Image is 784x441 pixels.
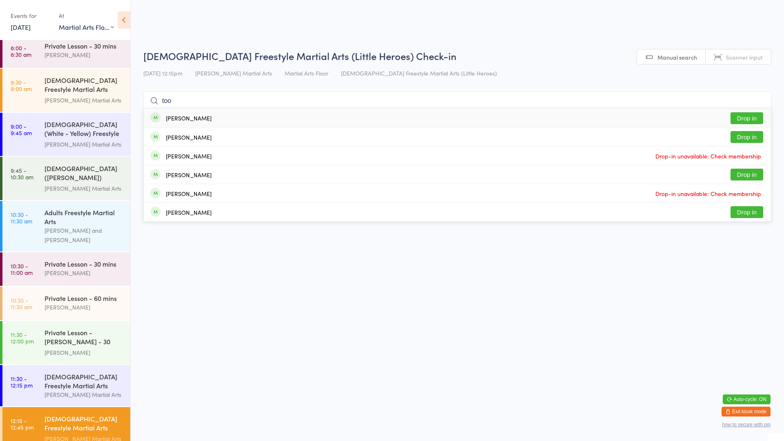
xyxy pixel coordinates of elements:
[11,297,32,310] time: 10:30 - 11:30 am
[11,22,31,31] a: [DATE]
[45,184,123,193] div: [PERSON_NAME] Martial Arts
[45,348,123,357] div: [PERSON_NAME]
[726,53,763,61] span: Scanner input
[45,76,123,96] div: [DEMOGRAPHIC_DATA] Freestyle Martial Arts (Little Heroes)
[11,417,34,430] time: 12:15 - 12:45 pm
[45,303,123,312] div: [PERSON_NAME]
[45,268,123,278] div: [PERSON_NAME]
[166,153,212,159] div: [PERSON_NAME]
[143,91,771,110] input: Search
[59,9,114,22] div: At
[11,211,32,224] time: 10:30 - 11:30 am
[341,69,497,77] span: [DEMOGRAPHIC_DATA] Freestyle Martial Arts (Little Heroes)
[657,53,697,61] span: Manual search
[731,169,763,180] button: Drop in
[166,115,212,121] div: [PERSON_NAME]
[11,331,34,344] time: 11:30 - 12:00 pm
[731,131,763,143] button: Drop in
[45,372,123,390] div: [DEMOGRAPHIC_DATA] Freestyle Martial Arts
[45,328,123,348] div: Private Lesson - [PERSON_NAME] - 30 mins
[2,69,130,112] a: 8:30 -9:00 am[DEMOGRAPHIC_DATA] Freestyle Martial Arts (Little Heroes)[PERSON_NAME] Martial Arts
[2,252,130,286] a: 10:30 -11:00 amPrivate Lesson - 30 mins[PERSON_NAME]
[11,79,32,92] time: 8:30 - 9:00 am
[2,287,130,320] a: 10:30 -11:30 amPrivate Lesson - 60 mins[PERSON_NAME]
[45,226,123,245] div: [PERSON_NAME] and [PERSON_NAME]
[45,164,123,184] div: [DEMOGRAPHIC_DATA] ([PERSON_NAME]) Freestyle Martial Arts
[2,365,130,406] a: 11:30 -12:15 pm[DEMOGRAPHIC_DATA] Freestyle Martial Arts[PERSON_NAME] Martial Arts
[45,50,123,60] div: [PERSON_NAME]
[723,394,771,404] button: Auto-cycle: ON
[45,414,123,434] div: [DEMOGRAPHIC_DATA] Freestyle Martial Arts (Little Heroes)
[59,22,114,31] div: Martial Arts Floor
[166,134,212,140] div: [PERSON_NAME]
[731,112,763,124] button: Drop in
[195,69,272,77] span: [PERSON_NAME] Martial Arts
[722,422,771,428] button: how to secure with pin
[45,96,123,105] div: [PERSON_NAME] Martial Arts
[45,120,123,140] div: [DEMOGRAPHIC_DATA] (White - Yellow) Freestyle Martial Arts
[45,390,123,399] div: [PERSON_NAME] Martial Arts
[2,201,130,252] a: 10:30 -11:30 amAdults Freestyle Martial Arts[PERSON_NAME] and [PERSON_NAME]
[653,150,763,162] span: Drop-in unavailable: Check membership
[2,113,130,156] a: 9:00 -9:45 am[DEMOGRAPHIC_DATA] (White - Yellow) Freestyle Martial Arts[PERSON_NAME] Martial Arts
[11,45,31,58] time: 8:00 - 8:30 am
[45,294,123,303] div: Private Lesson - 60 mins
[166,190,212,197] div: [PERSON_NAME]
[11,375,33,388] time: 11:30 - 12:15 pm
[143,49,771,62] h2: [DEMOGRAPHIC_DATA] Freestyle Martial Arts (Little Heroes) Check-in
[2,34,130,68] a: 8:00 -8:30 amPrivate Lesson - 30 mins[PERSON_NAME]
[285,69,328,77] span: Martial Arts Floor
[143,69,183,77] span: [DATE] 12:15pm
[45,140,123,149] div: [PERSON_NAME] Martial Arts
[11,263,33,276] time: 10:30 - 11:00 am
[2,321,130,364] a: 11:30 -12:00 pmPrivate Lesson - [PERSON_NAME] - 30 mins[PERSON_NAME]
[11,9,51,22] div: Events for
[731,206,763,218] button: Drop in
[166,171,212,178] div: [PERSON_NAME]
[2,157,130,200] a: 9:45 -10:30 am[DEMOGRAPHIC_DATA] ([PERSON_NAME]) Freestyle Martial Arts[PERSON_NAME] Martial Arts
[11,167,33,180] time: 9:45 - 10:30 am
[653,187,763,200] span: Drop-in unavailable: Check membership
[11,123,32,136] time: 9:00 - 9:45 am
[722,407,771,416] button: Exit kiosk mode
[45,41,123,50] div: Private Lesson - 30 mins
[45,259,123,268] div: Private Lesson - 30 mins
[45,208,123,226] div: Adults Freestyle Martial Arts
[166,209,212,216] div: [PERSON_NAME]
